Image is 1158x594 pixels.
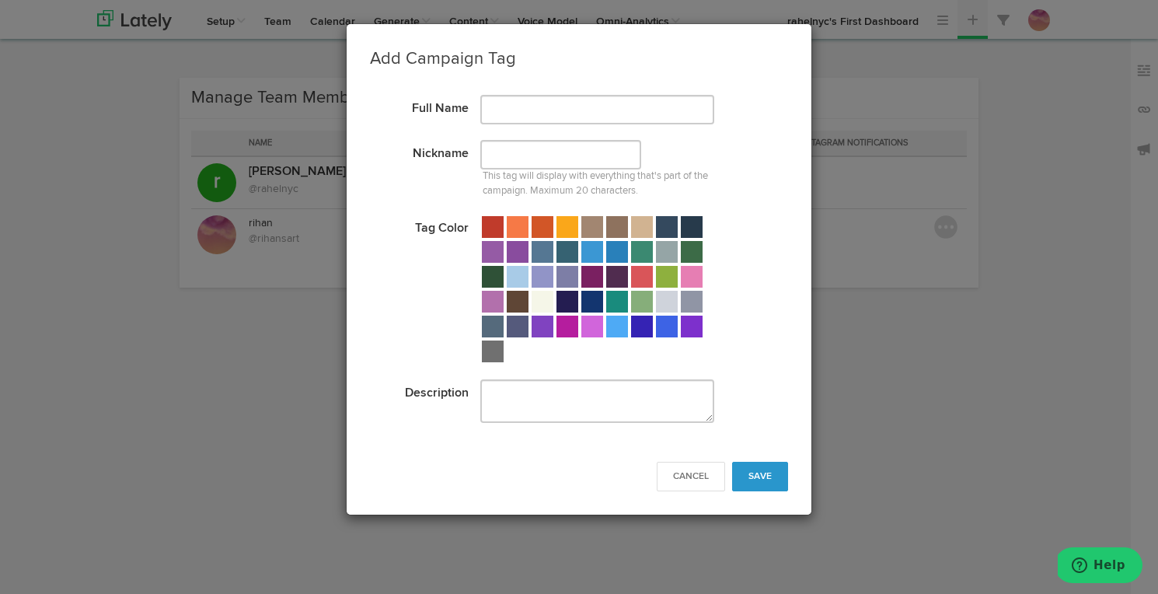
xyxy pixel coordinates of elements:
[358,140,469,163] label: Nickname
[358,95,469,118] label: Full Name
[1058,547,1142,586] iframe: Opens a widget where you can find more information
[475,169,723,198] p: This tag will display with everything that's part of the campaign. Maximum 20 characters.
[732,462,788,491] button: Save
[370,47,788,72] h3: Add Campaign Tag
[358,215,469,238] label: Tag Color
[657,462,725,491] button: Cancel
[358,379,469,403] label: Description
